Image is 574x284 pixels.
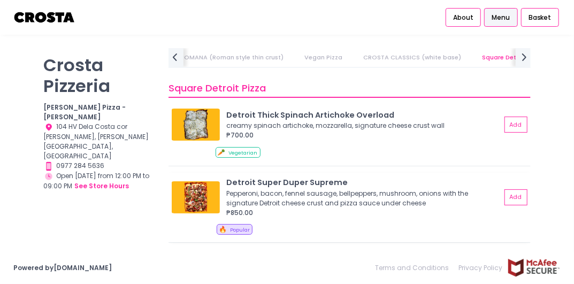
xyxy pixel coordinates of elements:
div: 104 HV Dela Costa cor [PERSON_NAME], [PERSON_NAME][GEOGRAPHIC_DATA], [GEOGRAPHIC_DATA] [44,122,156,161]
a: Powered by[DOMAIN_NAME] [13,263,112,272]
div: Detroit Super Duper Supreme [226,177,501,189]
a: About [446,8,481,27]
a: Menu [484,8,517,27]
span: Basket [529,13,552,22]
img: logo [13,8,76,27]
span: 🥕 [217,148,225,157]
div: Pepperoni, bacon, fennel sausage, bellpeppers, mushroom, onions with the signature Detroit cheese... [226,189,498,208]
a: Square Detroit Pizza [472,48,554,67]
a: Terms and Conditions [375,258,454,278]
button: see store hours [74,181,130,191]
span: Menu [492,13,510,22]
a: Vegan Pizza [295,48,352,67]
span: Square Detroit Pizza [169,82,266,95]
div: creamy spinach artichoke, mozzarella, signature cheese crust wall [226,121,498,131]
p: Crosta Pizzeria [44,55,156,96]
img: Detroit Thick Spinach Artichoke Overload [172,109,220,141]
a: CROSTA CLASSICS (white base) [354,48,471,67]
div: 0977 284 5636 [44,161,156,171]
div: Open [DATE] from 12:00 PM to 09:00 PM [44,171,156,192]
button: Add [504,189,527,205]
a: TONDA ROMANA (Roman style thin crust) [147,48,293,67]
img: Detroit Super Duper Supreme [172,181,220,213]
div: Detroit Thick Spinach Artichoke Overload [226,110,501,121]
a: Privacy Policy [454,258,507,278]
button: Add [504,117,527,133]
span: About [453,13,473,22]
img: mcafee-secure [507,258,561,277]
b: [PERSON_NAME] Pizza - [PERSON_NAME] [44,103,126,121]
span: Popular [230,226,250,233]
div: ₱700.00 [226,131,501,140]
div: ₱850.00 [226,208,501,218]
span: Vegetarian [228,149,257,156]
span: 🔥 [219,225,227,234]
